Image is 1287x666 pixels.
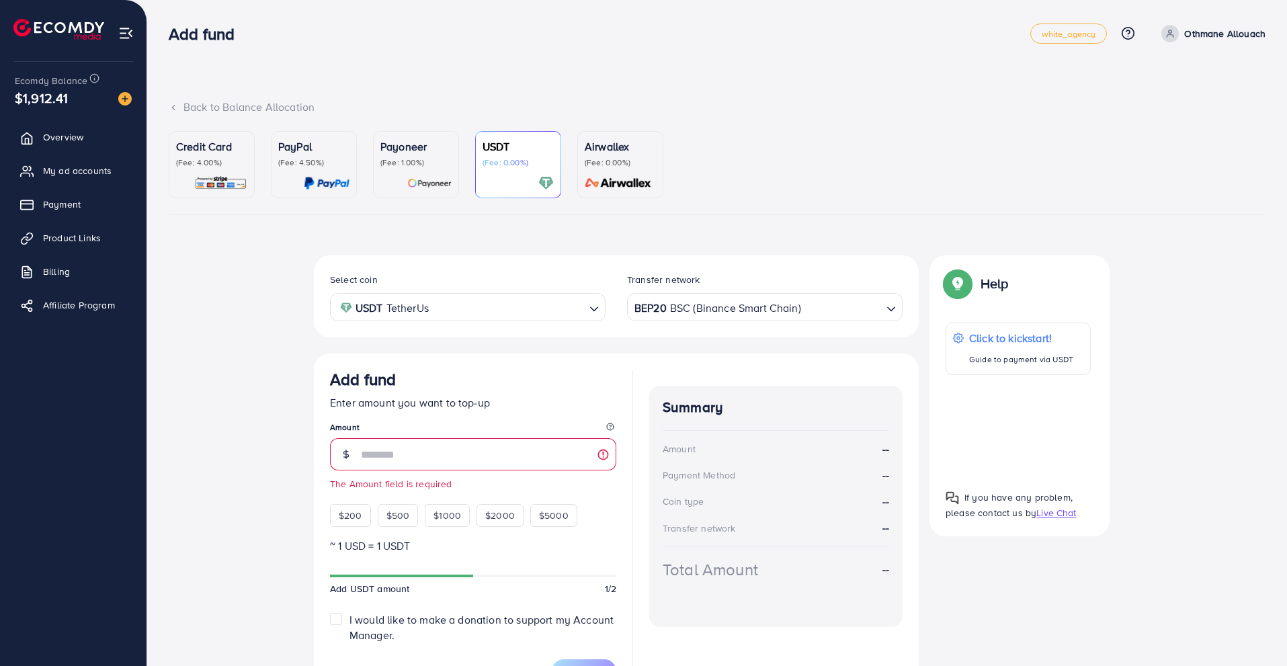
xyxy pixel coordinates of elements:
[882,520,889,535] strong: --
[946,491,1073,519] span: If you have any problem, please contact us by
[663,468,735,482] div: Payment Method
[10,224,136,251] a: Product Links
[380,138,452,155] p: Payoneer
[946,491,959,505] img: Popup guide
[386,509,410,522] span: $500
[1230,606,1277,656] iframe: Chat
[339,509,362,522] span: $200
[10,157,136,184] a: My ad accounts
[581,175,656,191] img: card
[304,175,349,191] img: card
[433,509,461,522] span: $1000
[10,292,136,319] a: Affiliate Program
[43,298,115,312] span: Affiliate Program
[1156,25,1265,42] a: Othmane Allouach
[1030,24,1108,44] a: white_agency
[485,509,515,522] span: $2000
[43,164,112,177] span: My ad accounts
[176,157,247,168] p: (Fee: 4.00%)
[349,612,614,642] span: I would like to make a donation to support my Account Manager.
[1042,30,1096,38] span: white_agency
[330,293,606,321] div: Search for option
[15,74,87,87] span: Ecomdy Balance
[43,265,70,278] span: Billing
[882,562,889,577] strong: --
[278,157,349,168] p: (Fee: 4.50%)
[663,495,704,508] div: Coin type
[969,351,1073,368] p: Guide to payment via USDT
[882,468,889,483] strong: --
[433,297,584,318] input: Search for option
[634,298,667,318] strong: BEP20
[43,130,83,144] span: Overview
[627,273,700,286] label: Transfer network
[118,92,132,106] img: image
[10,258,136,285] a: Billing
[386,298,429,318] span: TetherUs
[585,138,656,155] p: Airwallex
[981,276,1009,292] p: Help
[663,399,889,416] h4: Summary
[43,231,101,245] span: Product Links
[169,24,245,44] h3: Add fund
[882,442,889,457] strong: --
[330,421,616,438] legend: Amount
[407,175,452,191] img: card
[627,293,903,321] div: Search for option
[43,198,81,211] span: Payment
[15,88,68,108] span: $1,912.41
[330,477,616,491] small: The Amount field is required
[1184,26,1265,42] p: Othmane Allouach
[663,522,736,535] div: Transfer network
[380,157,452,168] p: (Fee: 1.00%)
[118,26,134,41] img: menu
[356,298,383,318] strong: USDT
[330,582,409,595] span: Add USDT amount
[538,175,554,191] img: card
[176,138,247,155] p: Credit Card
[663,558,758,581] div: Total Amount
[169,99,1265,115] div: Back to Balance Allocation
[340,302,352,314] img: coin
[483,138,554,155] p: USDT
[13,19,104,40] img: logo
[194,175,247,191] img: card
[330,273,378,286] label: Select coin
[278,138,349,155] p: PayPal
[330,370,396,389] h3: Add fund
[663,442,696,456] div: Amount
[1036,506,1076,519] span: Live Chat
[802,297,881,318] input: Search for option
[483,157,554,168] p: (Fee: 0.00%)
[330,394,616,411] p: Enter amount you want to top-up
[10,191,136,218] a: Payment
[10,124,136,151] a: Overview
[330,538,616,554] p: ~ 1 USD = 1 USDT
[670,298,801,318] span: BSC (Binance Smart Chain)
[539,509,569,522] span: $5000
[585,157,656,168] p: (Fee: 0.00%)
[969,330,1073,346] p: Click to kickstart!
[946,272,970,296] img: Popup guide
[882,494,889,509] strong: --
[605,582,616,595] span: 1/2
